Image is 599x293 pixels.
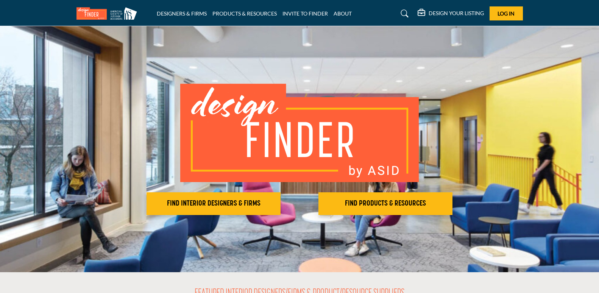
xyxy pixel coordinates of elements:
[147,192,281,215] button: FIND INTERIOR DESIGNERS & FIRMS
[498,10,515,17] span: Log In
[429,10,484,17] h5: DESIGN YOUR LISTING
[334,10,352,17] a: ABOUT
[149,199,278,208] h2: FIND INTERIOR DESIGNERS & FIRMS
[282,10,328,17] a: INVITE TO FINDER
[180,84,419,182] img: image
[490,6,523,20] button: Log In
[393,8,413,20] a: Search
[321,199,450,208] h2: FIND PRODUCTS & RESOURCES
[76,7,141,20] img: Site Logo
[212,10,277,17] a: PRODUCTS & RESOURCES
[318,192,452,215] button: FIND PRODUCTS & RESOURCES
[418,9,484,18] div: DESIGN YOUR LISTING
[157,10,207,17] a: DESIGNERS & FIRMS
